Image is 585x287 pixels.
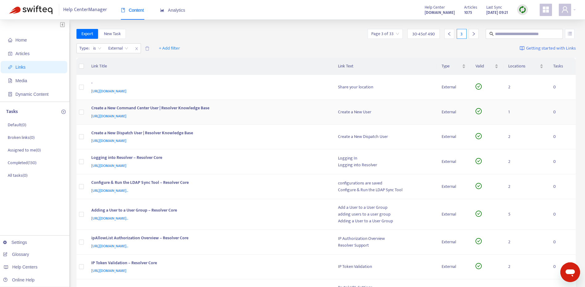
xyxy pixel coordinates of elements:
a: Settings [3,240,27,245]
span: Articles [464,4,477,11]
span: Getting started with Links [526,45,576,52]
div: External [442,109,466,115]
p: Tasks [6,108,18,115]
td: 1 [503,100,548,125]
span: check-circle [476,238,482,244]
span: Type : [77,44,90,53]
span: [URL][DOMAIN_NAME] [91,163,126,169]
a: Glossary [3,252,29,257]
span: unordered-list [568,31,572,36]
div: 3 [457,29,467,39]
div: Logging into Resolver – Resolver Core [91,154,326,162]
span: left [447,32,451,36]
button: unordered-list [565,29,575,39]
a: Getting started with Links [520,43,576,53]
td: 2 [503,125,548,150]
div: External [442,239,466,245]
td: 0 [548,199,576,230]
div: External [442,183,466,190]
a: Online Help [3,277,35,282]
div: adding users to a user group [338,211,432,218]
span: file-image [8,79,12,83]
div: Create a New Dispatch User | Resolver Knowledge Base [91,130,326,138]
td: 0 [548,230,576,255]
span: Locations [508,63,538,70]
span: Links [15,65,26,70]
span: book [121,8,125,12]
th: Valid [471,58,503,75]
div: Configure & Run the LDAP Sync Tool – Resolver Core [91,179,326,187]
span: user [561,6,569,13]
td: 0 [548,100,576,125]
div: Add a User to a User Group [338,204,432,211]
span: check-circle [476,263,482,269]
td: 0 [548,75,576,100]
p: Broken links ( 0 ) [8,134,35,141]
div: - [91,80,326,88]
th: Tasks [548,58,576,75]
p: Default ( 0 ) [8,122,26,128]
span: appstore [542,6,550,13]
p: Completed ( 130 ) [8,160,36,166]
div: Create a New Dispatch User [338,133,432,140]
span: check-circle [476,183,482,189]
p: All tasks ( 0 ) [8,172,27,179]
span: Help Centers [12,265,38,269]
span: New Task [104,30,121,37]
span: Help Center [425,4,445,11]
div: IP Authorization Overview [338,235,432,242]
span: right [472,32,476,36]
td: 5 [503,199,548,230]
span: container [8,92,12,96]
span: check-circle [476,83,482,90]
span: check-circle [476,211,482,217]
span: [URL][DOMAIN_NAME] [91,113,126,119]
td: 2 [503,149,548,174]
div: External [442,158,466,165]
span: 30 - 45 of 490 [412,31,435,37]
span: [URL][DOMAIN_NAME] [91,268,126,274]
a: [DOMAIN_NAME] [425,9,455,16]
span: [URL][DOMAIN_NAME].. [91,243,128,249]
span: delete [145,46,150,51]
div: Create a New User [338,109,432,115]
span: [URL][DOMAIN_NAME] [91,88,126,94]
div: ipAllowList Authorization Overview – Resolver Core [91,235,326,243]
div: External [442,211,466,218]
span: [URL][DOMAIN_NAME] [91,138,126,144]
div: Logging In [338,155,432,162]
span: External [108,44,128,53]
div: External [442,133,466,140]
span: account-book [8,51,12,56]
td: 2 [503,174,548,199]
span: [URL][DOMAIN_NAME].. [91,188,128,194]
span: + Add filter [159,45,180,52]
div: Create a New Command Center User | Resolver Knowledge Base [91,105,326,113]
span: check-circle [476,158,482,164]
span: Export [81,30,93,37]
th: Locations [503,58,548,75]
span: Last Sync [486,4,502,11]
td: 0 [548,149,576,174]
div: configurations are saved [338,180,432,187]
span: Content [121,8,144,13]
th: Link Title [86,58,333,75]
div: Configure & Run the LDAP Sync Tool [338,187,432,193]
span: Dynamic Content [15,92,48,97]
div: Adding a User to a User Group – Resolver Core [91,207,326,215]
span: area-chart [160,8,164,12]
td: 2 [503,230,548,255]
div: External [442,263,466,270]
span: check-circle [476,133,482,139]
span: Home [15,38,27,42]
span: close [133,45,141,52]
button: New Task [99,29,126,39]
span: Valid [476,63,493,70]
td: 0 [548,255,576,280]
span: Articles [15,51,30,56]
div: IP Token Validation – Resolver Core [91,260,326,268]
span: check-circle [476,108,482,114]
td: 0 [548,174,576,199]
span: Type [442,63,461,70]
